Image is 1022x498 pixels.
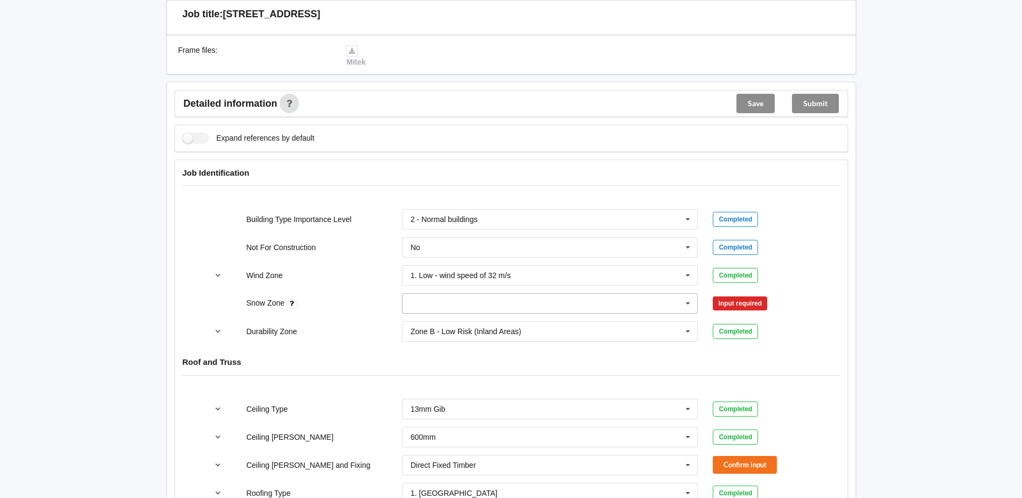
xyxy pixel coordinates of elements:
[713,212,758,227] div: Completed
[171,45,339,67] div: Frame files :
[411,461,476,469] div: Direct Fixed Timber
[207,266,228,285] button: reference-toggle
[246,433,333,441] label: Ceiling [PERSON_NAME]
[411,216,478,223] div: 2 - Normal buildings
[713,240,758,255] div: Completed
[183,133,315,144] label: Expand references by default
[246,405,288,413] label: Ceiling Type
[246,461,370,469] label: Ceiling [PERSON_NAME] and Fixing
[411,328,521,335] div: Zone B - Low Risk (Inland Areas)
[411,405,446,413] div: 13mm Gib
[411,433,436,441] div: 600mm
[223,8,321,20] h3: [STREET_ADDRESS]
[246,299,287,307] label: Snow Zone
[246,243,316,252] label: Not For Construction
[246,215,351,224] label: Building Type Importance Level
[207,455,228,475] button: reference-toggle
[411,244,420,251] div: No
[183,168,840,178] h4: Job Identification
[713,268,758,283] div: Completed
[346,46,366,66] a: Mitek
[183,357,840,367] h4: Roof and Truss
[246,327,297,336] label: Durability Zone
[207,427,228,447] button: reference-toggle
[713,324,758,339] div: Completed
[713,296,767,310] div: Input required
[713,402,758,417] div: Completed
[411,272,511,279] div: 1. Low - wind speed of 32 m/s
[246,271,283,280] label: Wind Zone
[207,322,228,341] button: reference-toggle
[713,430,758,445] div: Completed
[184,99,277,108] span: Detailed information
[207,399,228,419] button: reference-toggle
[246,489,290,497] label: Roofing Type
[411,489,497,497] div: 1. [GEOGRAPHIC_DATA]
[713,456,777,474] button: Confirm input
[183,8,223,20] h3: Job title:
